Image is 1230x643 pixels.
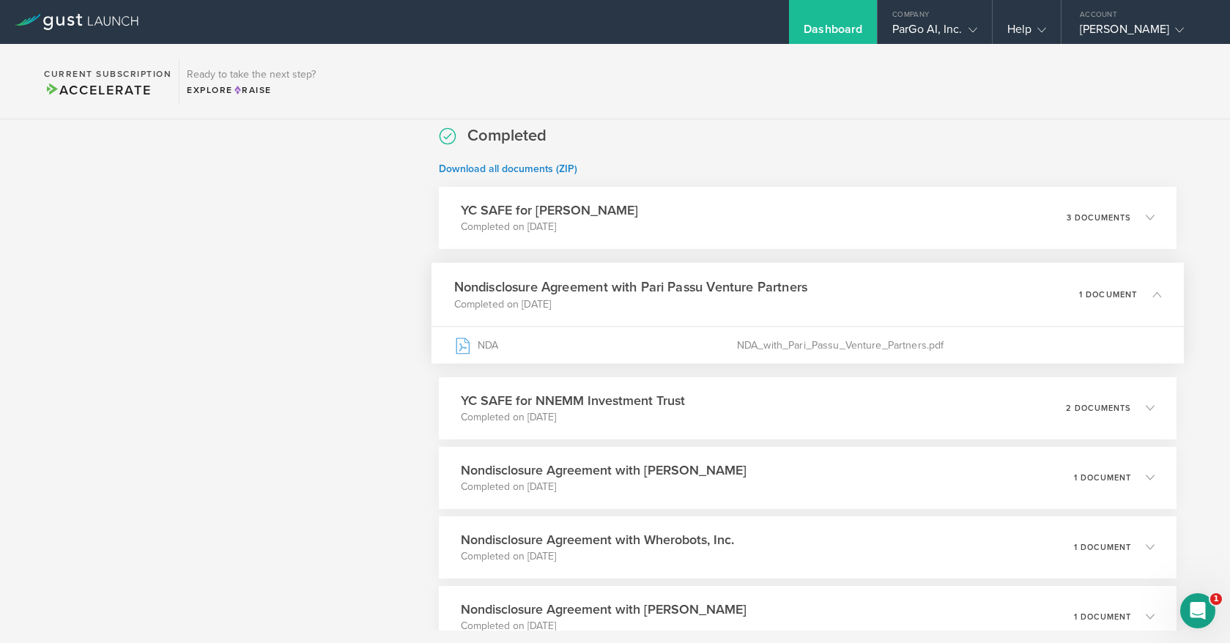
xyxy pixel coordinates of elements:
p: Completed on [DATE] [461,480,746,494]
h2: Completed [467,125,547,146]
div: Help [1007,22,1046,44]
a: Download all documents (ZIP) [439,163,577,175]
div: ParGo AI, Inc. [892,22,977,44]
p: Completed on [DATE] [461,410,685,425]
span: 1 [1210,593,1222,605]
h3: YC SAFE for NNEMM Investment Trust [461,391,685,410]
div: NDA [454,327,737,363]
p: Completed on [DATE] [461,619,746,633]
p: Completed on [DATE] [454,297,807,311]
h3: Nondisclosure Agreement with Pari Passu Venture Partners [454,277,807,297]
div: Explore [187,83,316,97]
h3: YC SAFE for [PERSON_NAME] [461,201,638,220]
p: Completed on [DATE] [461,220,638,234]
h3: Ready to take the next step? [187,70,316,80]
p: 3 documents [1067,214,1131,222]
div: Dashboard [804,22,862,44]
span: Raise [233,85,272,95]
h3: Nondisclosure Agreement with [PERSON_NAME] [461,461,746,480]
h3: Nondisclosure Agreement with [PERSON_NAME] [461,600,746,619]
div: NDA_with_Pari_Passu_Venture_Partners.pdf [737,327,1161,363]
h2: Current Subscription [44,70,171,78]
span: Accelerate [44,82,151,98]
h3: Nondisclosure Agreement with Wherobots, Inc. [461,530,734,549]
p: 1 document [1079,290,1138,298]
p: 2 documents [1066,404,1131,412]
p: 1 document [1074,474,1131,482]
iframe: Intercom live chat [1180,593,1215,628]
p: Completed on [DATE] [461,549,734,564]
p: 1 document [1074,543,1131,551]
p: 1 document [1074,613,1131,621]
div: Ready to take the next step?ExploreRaise [179,59,323,104]
div: [PERSON_NAME] [1080,22,1204,44]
